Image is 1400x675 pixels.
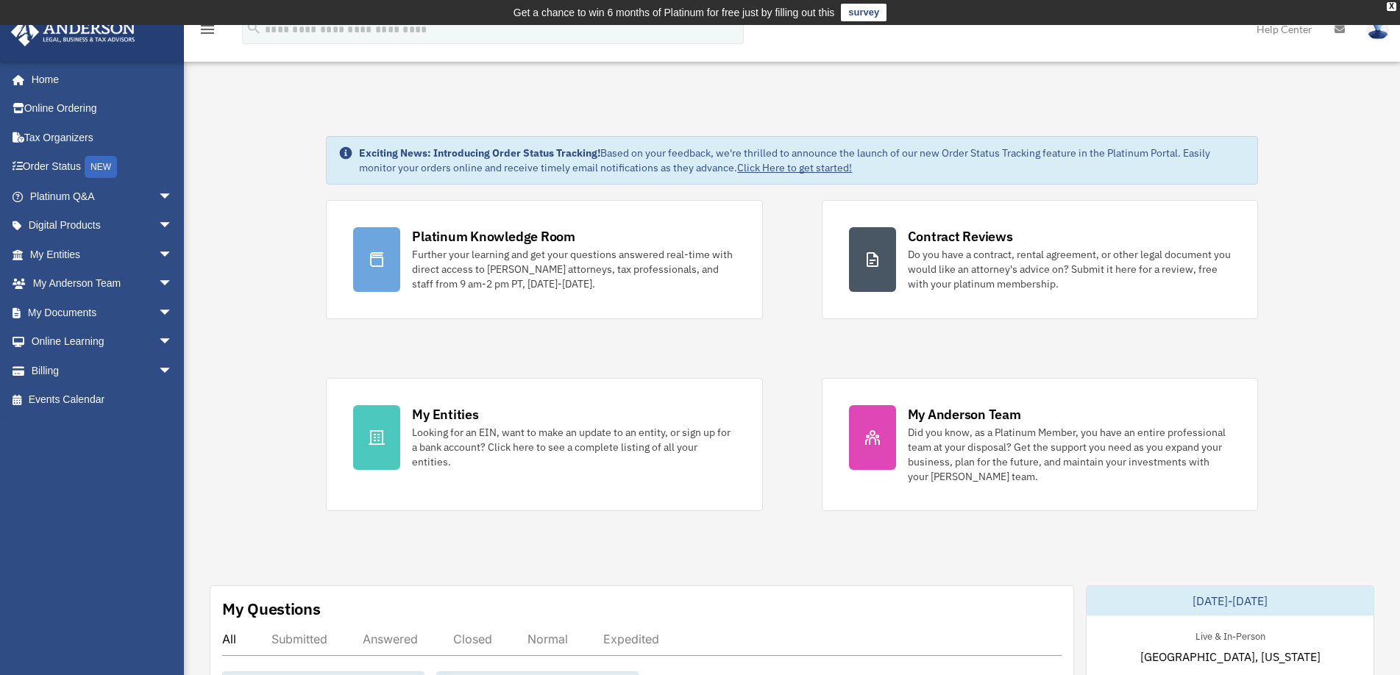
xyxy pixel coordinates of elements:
[908,227,1013,246] div: Contract Reviews
[10,123,195,152] a: Tax Organizers
[326,200,762,319] a: Platinum Knowledge Room Further your learning and get your questions answered real-time with dire...
[7,18,140,46] img: Anderson Advisors Platinum Portal
[10,356,195,385] a: Billingarrow_drop_down
[1387,2,1396,11] div: close
[10,385,195,415] a: Events Calendar
[10,152,195,182] a: Order StatusNEW
[822,378,1258,511] a: My Anderson Team Did you know, as a Platinum Member, you have an entire professional team at your...
[412,247,735,291] div: Further your learning and get your questions answered real-time with direct access to [PERSON_NAM...
[10,65,188,94] a: Home
[10,327,195,357] a: Online Learningarrow_drop_down
[1140,648,1321,665] span: [GEOGRAPHIC_DATA], [US_STATE]
[10,182,195,211] a: Platinum Q&Aarrow_drop_down
[10,211,195,240] a: Digital Productsarrow_drop_down
[1367,18,1389,40] img: User Pic
[737,161,852,174] a: Click Here to get started!
[527,632,568,646] div: Normal
[271,632,327,646] div: Submitted
[222,632,236,646] div: All
[412,425,735,469] div: Looking for an EIN, want to make an update to an entity, or sign up for a bank account? Click her...
[222,598,321,620] div: My Questions
[158,182,188,212] span: arrow_drop_down
[453,632,492,646] div: Closed
[908,247,1231,291] div: Do you have a contract, rental agreement, or other legal document you would like an attorney's ad...
[1184,627,1277,643] div: Live & In-Person
[10,240,195,269] a: My Entitiesarrow_drop_down
[158,298,188,328] span: arrow_drop_down
[158,327,188,357] span: arrow_drop_down
[1087,586,1374,615] div: [DATE]-[DATE]
[158,269,188,299] span: arrow_drop_down
[359,146,600,160] strong: Exciting News: Introducing Order Status Tracking!
[412,405,478,424] div: My Entities
[603,632,659,646] div: Expedited
[246,20,262,36] i: search
[10,269,195,299] a: My Anderson Teamarrow_drop_down
[822,200,1258,319] a: Contract Reviews Do you have a contract, rental agreement, or other legal document you would like...
[412,227,575,246] div: Platinum Knowledge Room
[158,356,188,386] span: arrow_drop_down
[10,298,195,327] a: My Documentsarrow_drop_down
[908,405,1021,424] div: My Anderson Team
[158,240,188,270] span: arrow_drop_down
[85,156,117,178] div: NEW
[199,21,216,38] i: menu
[199,26,216,38] a: menu
[908,425,1231,484] div: Did you know, as a Platinum Member, you have an entire professional team at your disposal? Get th...
[841,4,886,21] a: survey
[363,632,418,646] div: Answered
[359,146,1245,175] div: Based on your feedback, we're thrilled to announce the launch of our new Order Status Tracking fe...
[10,94,195,124] a: Online Ordering
[514,4,835,21] div: Get a chance to win 6 months of Platinum for free just by filling out this
[158,211,188,241] span: arrow_drop_down
[326,378,762,511] a: My Entities Looking for an EIN, want to make an update to an entity, or sign up for a bank accoun...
